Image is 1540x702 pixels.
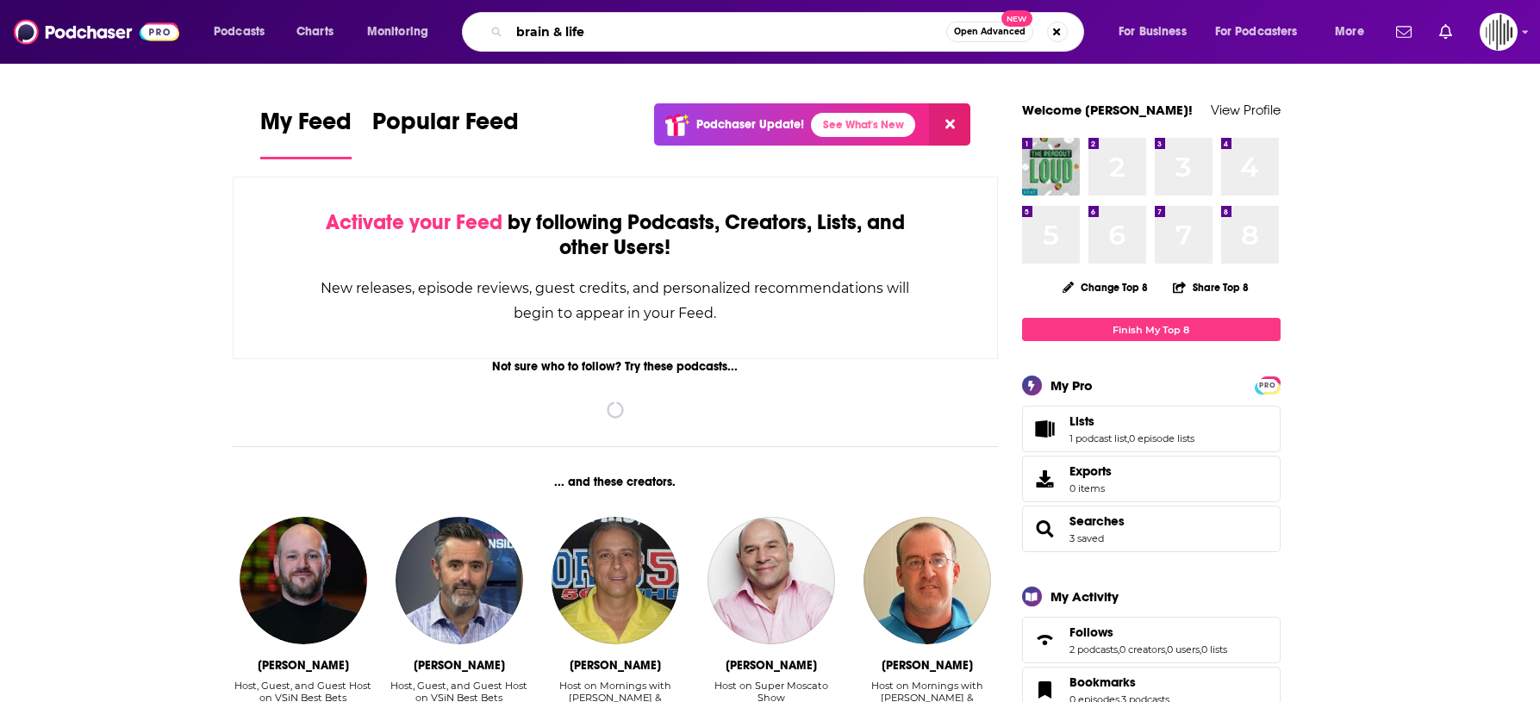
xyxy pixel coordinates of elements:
[260,107,352,159] a: My Feed
[1022,318,1281,341] a: Finish My Top 8
[14,16,179,48] img: Podchaser - Follow, Share and Rate Podcasts
[396,517,523,644] img: Dave Ross
[1069,674,1136,690] span: Bookmarks
[233,475,999,489] div: ... and these creators.
[1022,506,1281,552] span: Searches
[1051,377,1093,394] div: My Pro
[1323,18,1386,46] button: open menu
[1389,17,1418,47] a: Show notifications dropdown
[1127,432,1129,444] span: ,
[1107,18,1208,46] button: open menu
[1022,138,1080,196] img: The Readout Loud
[258,658,349,673] div: Wes Reynolds
[1118,643,1119,655] span: ,
[1069,624,1227,640] a: Follows
[260,107,352,146] span: My Feed
[811,113,915,137] a: See What's New
[1165,643,1167,655] span: ,
[1022,406,1281,452] span: Lists
[1069,413,1194,429] a: Lists
[1069,463,1112,479] span: Exports
[478,12,1100,52] div: Search podcasts, credits, & more...
[296,20,334,44] span: Charts
[1069,413,1094,429] span: Lists
[1069,513,1125,529] a: Searches
[946,22,1033,42] button: Open AdvancedNew
[1257,379,1278,392] span: PRO
[1432,17,1459,47] a: Show notifications dropdown
[1069,624,1113,640] span: Follows
[1069,482,1112,494] span: 0 items
[233,359,999,374] div: Not sure who to follow? Try these podcasts...
[509,18,946,46] input: Search podcasts, credits, & more...
[1028,678,1063,702] a: Bookmarks
[1215,20,1298,44] span: For Podcasters
[882,658,973,673] div: Eli Savoie
[1167,643,1200,655] a: 0 users
[1028,467,1063,491] span: Exports
[696,117,804,132] p: Podchaser Update!
[414,658,505,673] div: Dave Ross
[1211,102,1281,118] a: View Profile
[214,20,265,44] span: Podcasts
[1129,432,1194,444] a: 0 episode lists
[320,210,912,260] div: by following Podcasts, Creators, Lists, and other Users!
[320,276,912,326] div: New releases, episode reviews, guest credits, and personalized recommendations will begin to appe...
[1001,10,1032,27] span: New
[1028,417,1063,441] a: Lists
[552,517,679,644] img: Greg Gaston
[570,658,661,673] div: Greg Gaston
[1069,432,1127,444] a: 1 podcast list
[240,517,367,644] img: Wes Reynolds
[864,517,991,644] img: Eli Savoie
[355,18,451,46] button: open menu
[1028,628,1063,652] a: Follows
[1022,102,1193,118] a: Welcome [PERSON_NAME]!
[1069,532,1104,544] a: 3 saved
[954,28,1026,36] span: Open Advanced
[1480,13,1518,51] img: User Profile
[1022,456,1281,502] a: Exports
[1335,20,1364,44] span: More
[1051,588,1119,605] div: My Activity
[1069,674,1169,690] a: Bookmarks
[1172,270,1250,304] button: Share Top 8
[367,20,428,44] span: Monitoring
[1119,20,1187,44] span: For Business
[372,107,519,146] span: Popular Feed
[708,517,835,644] img: Vincent Moscato
[1022,617,1281,663] span: Follows
[1069,643,1118,655] a: 2 podcasts
[285,18,344,46] a: Charts
[726,658,817,673] div: Vincent Moscato
[1257,378,1278,391] a: PRO
[1200,643,1201,655] span: ,
[1052,276,1159,298] button: Change Top 8
[372,107,519,159] a: Popular Feed
[1204,18,1323,46] button: open menu
[1119,643,1165,655] a: 0 creators
[1028,517,1063,541] a: Searches
[326,209,502,235] span: Activate your Feed
[1201,643,1227,655] a: 0 lists
[202,18,287,46] button: open menu
[1480,13,1518,51] button: Show profile menu
[1480,13,1518,51] span: Logged in as gpg2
